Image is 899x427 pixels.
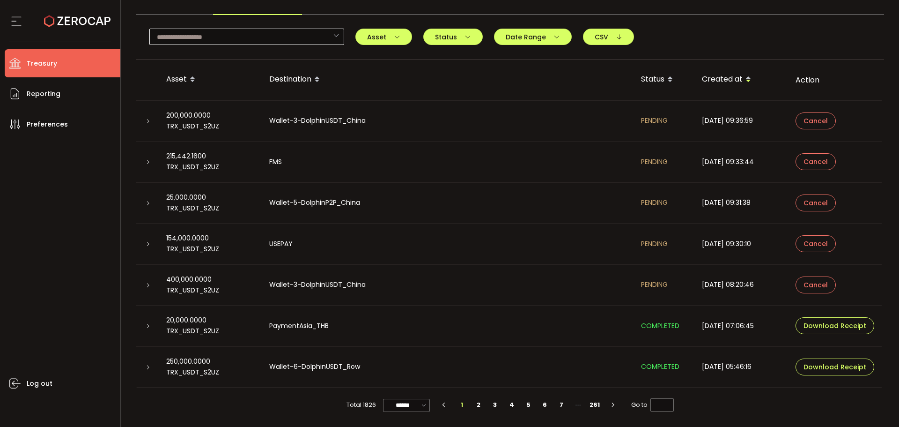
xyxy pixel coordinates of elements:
[694,321,788,331] div: [DATE] 07:06:45
[587,398,604,412] li: 261
[262,157,634,167] div: FMS
[796,235,836,252] button: Cancel
[803,322,866,329] span: Download Receipt
[694,157,788,167] div: [DATE] 09:33:44
[355,29,412,45] button: Asset
[27,377,52,390] span: Log out
[487,398,504,412] li: 3
[641,157,668,166] span: PENDING
[454,398,471,412] li: 1
[27,57,57,70] span: Treasury
[159,151,262,172] div: 215,442.1600 TRX_USDT_S2UZ
[641,198,668,207] span: PENDING
[803,158,828,165] span: Cancel
[262,279,634,290] div: Wallet-3-DolphinUSDT_China
[694,239,788,249] div: [DATE] 09:30:10
[788,75,882,85] div: Action
[159,72,262,88] div: Asset
[641,239,668,248] span: PENDING
[796,195,836,211] button: Cancel
[641,362,679,371] span: COMPLETED
[262,361,634,372] div: Wallet-6-DolphinUSDT_Row
[470,398,487,412] li: 2
[262,115,634,126] div: Wallet-3-DolphinUSDT_China
[262,321,634,331] div: PaymentAsia_THB
[694,115,788,126] div: [DATE] 09:36:59
[423,29,483,45] button: Status
[641,116,668,125] span: PENDING
[803,240,828,247] span: Cancel
[553,398,570,412] li: 7
[631,398,674,412] span: Go to
[346,398,376,412] span: Total 1826
[159,110,262,132] div: 200,000.0000 TRX_USDT_S2UZ
[694,279,788,290] div: [DATE] 08:20:46
[494,29,572,45] button: Date Range
[796,277,836,293] button: Cancel
[796,359,874,375] button: Download Receipt
[694,361,788,372] div: [DATE] 05:46:16
[641,280,668,289] span: PENDING
[159,233,262,255] div: 154,000.0000 TRX_USDT_S2UZ
[694,197,788,208] div: [DATE] 09:31:38
[641,321,679,330] span: COMPLETED
[262,239,634,249] div: USEPAY
[159,274,262,296] div: 400,000.0000 TRX_USDT_S2UZ
[803,364,866,370] span: Download Receipt
[803,282,828,288] span: Cancel
[796,317,874,334] button: Download Receipt
[159,315,262,337] div: 20,000.0000 TRX_USDT_S2UZ
[27,87,60,101] span: Reporting
[595,34,622,40] span: CSV
[537,398,553,412] li: 6
[503,398,520,412] li: 4
[796,153,836,170] button: Cancel
[435,34,471,40] span: Status
[694,72,788,88] div: Created at
[506,34,560,40] span: Date Range
[803,118,828,124] span: Cancel
[27,118,68,131] span: Preferences
[262,197,634,208] div: Wallet-5-DolphinP2P_China
[159,356,262,378] div: 250,000.0000 TRX_USDT_S2UZ
[803,200,828,206] span: Cancel
[583,29,634,45] button: CSV
[634,72,694,88] div: Status
[262,72,634,88] div: Destination
[159,192,262,214] div: 25,000.0000 TRX_USDT_S2UZ
[796,112,836,129] button: Cancel
[852,382,899,427] iframe: Chat Widget
[367,34,400,40] span: Asset
[520,398,537,412] li: 5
